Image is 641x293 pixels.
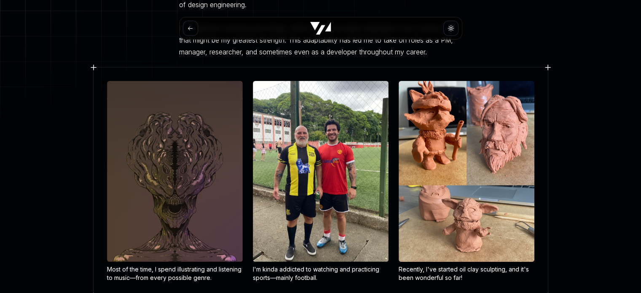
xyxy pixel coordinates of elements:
img: My dad and I ready to play some football [253,81,389,262]
figcaption: Most of the time, I spend illustrating and listening to music—from every possible genre. [107,265,243,282]
img: Clay models of some characters [399,81,534,262]
figcaption: Recently, I've started oil clay sculpting, and it's been wonderful so far! [399,265,534,282]
img: An illustration of a clicker from Last Of Us game [107,81,243,262]
figcaption: I'm kinda addicted to watching and practicing sports—mainly football. [253,265,389,282]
